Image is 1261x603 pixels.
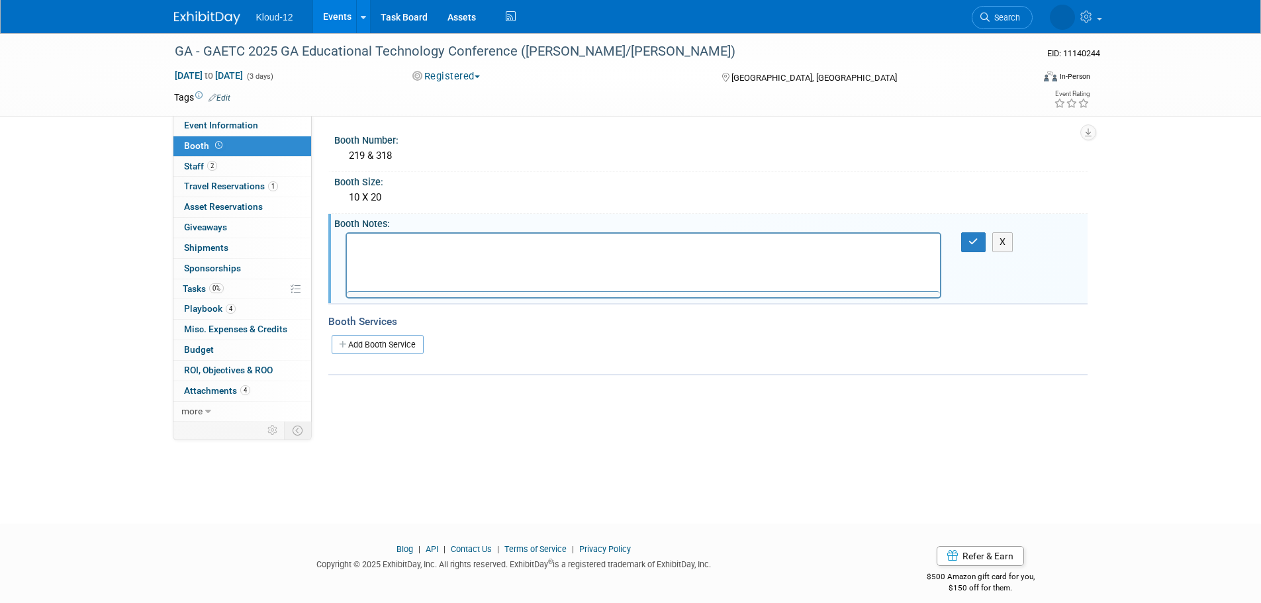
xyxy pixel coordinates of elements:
[173,197,311,217] a: Asset Reservations
[184,140,225,151] span: Booth
[397,544,413,554] a: Blog
[246,72,273,81] span: (3 days)
[174,70,244,81] span: [DATE] [DATE]
[328,314,1088,329] div: Booth Services
[174,555,855,571] div: Copyright © 2025 ExhibitDay, Inc. All rights reserved. ExhibitDay is a registered trademark of Ex...
[184,324,287,334] span: Misc. Expenses & Credits
[173,157,311,177] a: Staff2
[173,218,311,238] a: Giveaways
[184,242,228,253] span: Shipments
[203,70,215,81] span: to
[184,344,214,355] span: Budget
[173,177,311,197] a: Travel Reservations1
[173,259,311,279] a: Sponsorships
[184,181,278,191] span: Travel Reservations
[170,40,1013,64] div: GA - GAETC 2025 GA Educational Technology Conference ([PERSON_NAME]/[PERSON_NAME])
[261,422,285,439] td: Personalize Event Tab Strip
[955,69,1091,89] div: Event Format
[504,544,567,554] a: Terms of Service
[173,402,311,422] a: more
[184,365,273,375] span: ROI, Objectives & ROO
[173,361,311,381] a: ROI, Objectives & ROO
[173,136,311,156] a: Booth
[874,582,1088,594] div: $150 off for them.
[173,320,311,340] a: Misc. Expenses & Credits
[226,304,236,314] span: 4
[990,13,1020,23] span: Search
[184,263,241,273] span: Sponsorships
[451,544,492,554] a: Contact Us
[579,544,631,554] a: Privacy Policy
[173,279,311,299] a: Tasks0%
[1054,91,1090,97] div: Event Rating
[183,283,224,294] span: Tasks
[408,70,485,83] button: Registered
[173,116,311,136] a: Event Information
[268,181,278,191] span: 1
[731,73,897,83] span: [GEOGRAPHIC_DATA], [GEOGRAPHIC_DATA]
[184,222,227,232] span: Giveaways
[332,335,424,354] a: Add Booth Service
[874,563,1088,593] div: $500 Amazon gift card for you,
[174,11,240,24] img: ExhibitDay
[548,558,553,565] sup: ®
[1047,48,1100,58] span: Event ID: 11140244
[494,544,502,554] span: |
[184,303,236,314] span: Playbook
[207,161,217,171] span: 2
[972,6,1033,29] a: Search
[937,546,1024,566] a: Refer & Earn
[240,385,250,395] span: 4
[256,12,293,23] span: Kloud-12
[174,91,230,104] td: Tags
[344,187,1078,208] div: 10 X 20
[1050,5,1075,30] img: Gabriela Bravo-Chigwere
[334,214,1088,230] div: Booth Notes:
[426,544,438,554] a: API
[440,544,449,554] span: |
[209,283,224,293] span: 0%
[212,140,225,150] span: Booth not reserved yet
[184,120,258,130] span: Event Information
[184,385,250,396] span: Attachments
[1059,71,1090,81] div: In-Person
[347,234,941,291] iframe: Rich Text Area
[181,406,203,416] span: more
[284,422,311,439] td: Toggle Event Tabs
[334,130,1088,147] div: Booth Number:
[344,146,1078,166] div: 219 & 318
[184,201,263,212] span: Asset Reservations
[173,381,311,401] a: Attachments4
[173,340,311,360] a: Budget
[209,93,230,103] a: Edit
[992,232,1013,252] button: X
[569,544,577,554] span: |
[415,544,424,554] span: |
[173,299,311,319] a: Playbook4
[334,172,1088,189] div: Booth Size:
[173,238,311,258] a: Shipments
[1044,71,1057,81] img: Format-Inperson.png
[184,161,217,171] span: Staff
